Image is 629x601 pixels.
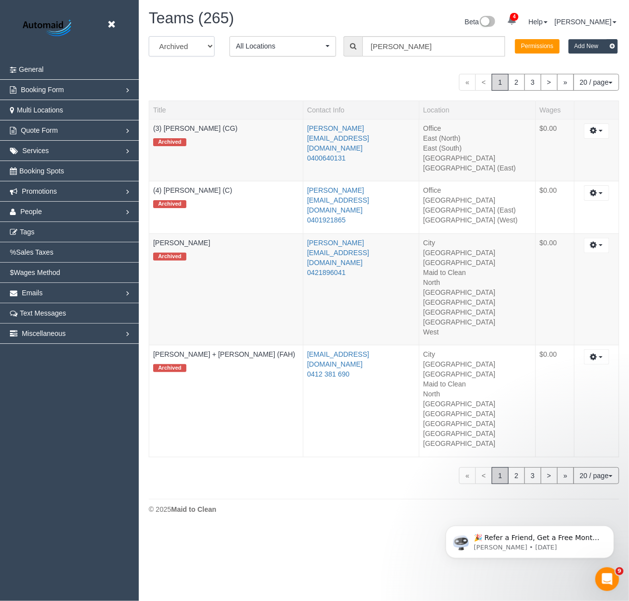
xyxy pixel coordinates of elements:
[153,364,186,372] span: Archived
[149,345,303,457] td: Title
[541,467,558,484] a: >
[541,74,558,91] a: >
[459,74,619,91] nav: Pagination navigation
[307,239,369,267] a: [PERSON_NAME][EMAIL_ADDRESS][DOMAIN_NAME]
[20,208,42,216] span: People
[510,13,518,21] span: 4
[22,147,49,155] span: Services
[423,258,531,268] li: [GEOGRAPHIC_DATA]
[573,467,619,484] button: 20 / page
[423,123,531,133] li: Office
[423,429,531,438] li: [GEOGRAPHIC_DATA]
[149,119,303,181] td: Title
[423,163,531,173] li: [GEOGRAPHIC_DATA] (East)
[419,119,535,181] td: Location
[153,248,299,263] div: Tags
[423,185,531,195] li: Office
[524,467,541,484] a: 3
[423,297,531,307] li: [GEOGRAPHIC_DATA]
[22,289,43,297] span: Emails
[423,277,531,287] li: North
[419,233,535,345] td: Location
[535,101,574,119] th: Wages
[423,399,531,409] li: [GEOGRAPHIC_DATA]
[459,74,476,91] span: «
[307,269,346,276] a: 0421896041
[465,18,496,26] a: Beta
[423,287,531,297] li: [GEOGRAPHIC_DATA]
[423,317,531,327] li: [GEOGRAPHIC_DATA]
[303,181,419,234] td: Contact Info
[616,567,624,575] span: 9
[19,65,44,73] span: General
[153,359,299,375] div: Tags
[419,181,535,234] td: Location
[569,39,618,54] button: Add New
[153,133,299,149] div: Tags
[17,106,63,114] span: Multi Locations
[153,253,186,261] span: Archived
[153,350,295,358] a: [PERSON_NAME] + [PERSON_NAME] (FAH)
[149,101,303,119] th: Title
[20,228,35,236] span: Tags
[557,467,574,484] a: »
[479,16,495,29] img: New interface
[22,187,57,195] span: Promotions
[508,467,525,484] a: 2
[423,379,531,389] li: Maid to Clean
[153,138,186,146] span: Archived
[423,409,531,419] li: [GEOGRAPHIC_DATA]
[557,74,574,91] a: »
[16,248,53,256] span: Sales Taxes
[236,41,323,51] span: All Locations
[307,186,369,214] a: [PERSON_NAME][EMAIL_ADDRESS][DOMAIN_NAME]
[423,438,531,448] li: [GEOGRAPHIC_DATA]
[475,74,492,91] span: <
[502,10,521,32] a: 4
[535,181,574,234] td: Wages
[303,101,419,119] th: Contact Info
[22,329,66,337] span: Miscellaneous
[423,268,531,277] li: Maid to Clean
[153,195,299,211] div: Tags
[307,216,346,224] a: 0401921865
[423,349,531,359] li: City
[555,18,617,26] a: [PERSON_NAME]
[303,233,419,345] td: Contact Info
[423,389,531,399] li: North
[573,74,619,91] button: 20 / page
[459,467,619,484] nav: Pagination navigation
[19,167,64,175] span: Booking Spots
[14,269,60,276] span: Wages Method
[419,101,535,119] th: Location
[307,124,369,152] a: [PERSON_NAME][EMAIL_ADDRESS][DOMAIN_NAME]
[423,153,531,163] li: [GEOGRAPHIC_DATA]
[423,195,531,205] li: [GEOGRAPHIC_DATA]
[508,74,525,91] a: 2
[423,143,531,153] li: East (South)
[307,154,346,162] a: 0400640131
[595,567,619,591] iframe: Intercom live chat
[423,307,531,317] li: [GEOGRAPHIC_DATA]
[459,467,476,484] span: «
[431,505,629,574] iframe: Intercom notifications message
[153,124,237,132] a: (3) [PERSON_NAME] (CG)
[362,36,505,56] input: Enter the first 3 letters of the name to search
[153,239,210,247] a: [PERSON_NAME]
[153,200,186,208] span: Archived
[153,186,232,194] a: (4) [PERSON_NAME] (C)
[419,345,535,457] td: Location
[492,467,509,484] span: 1
[229,36,336,56] ol: All Locations
[528,18,548,26] a: Help
[17,17,79,40] img: Automaid Logo
[149,9,234,27] span: Teams (265)
[149,233,303,345] td: Title
[307,350,369,368] a: [EMAIL_ADDRESS][DOMAIN_NAME]
[423,248,531,258] li: [GEOGRAPHIC_DATA]
[423,327,531,337] li: West
[423,133,531,143] li: East (North)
